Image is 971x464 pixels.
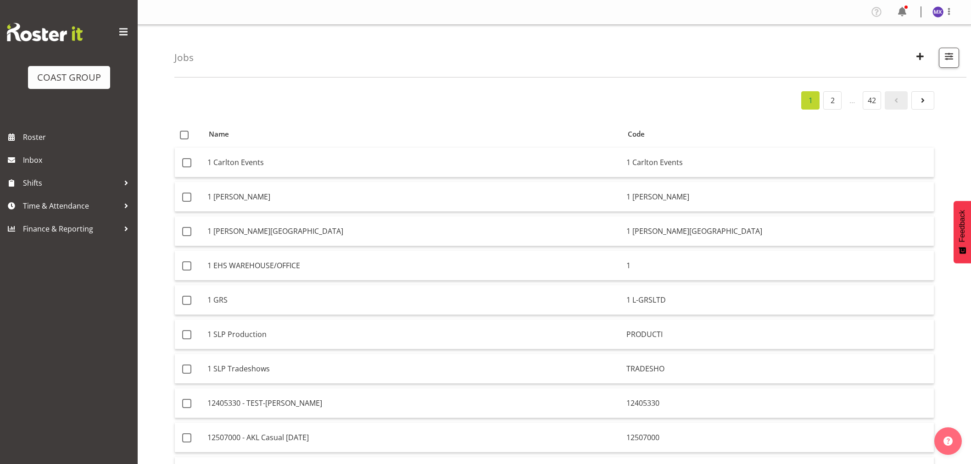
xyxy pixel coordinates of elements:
[863,91,881,110] a: 42
[943,436,953,446] img: help-xxl-2.png
[204,251,623,281] td: 1 EHS WAREHOUSE/OFFICE
[204,354,623,384] td: 1 SLP Tradeshows
[623,388,934,418] td: 12405330
[954,201,971,263] button: Feedback - Show survey
[204,216,623,246] td: 1 [PERSON_NAME][GEOGRAPHIC_DATA]
[623,285,934,315] td: 1 L-GRSLTD
[204,285,623,315] td: 1 GRS
[37,71,101,84] div: COAST GROUP
[628,129,645,139] span: Code
[204,182,623,212] td: 1 [PERSON_NAME]
[823,91,842,110] a: 2
[910,48,930,68] button: Create New Job
[7,23,83,41] img: Rosterit website logo
[23,176,119,190] span: Shifts
[623,423,934,453] td: 12507000
[23,199,119,213] span: Time & Attendance
[932,6,943,17] img: michelle-xiang8229.jpg
[623,251,934,281] td: 1
[204,148,623,177] td: 1 Carlton Events
[623,354,934,384] td: TRADESHO
[623,182,934,212] td: 1 [PERSON_NAME]
[623,148,934,177] td: 1 Carlton Events
[958,210,966,242] span: Feedback
[623,216,934,246] td: 1 [PERSON_NAME][GEOGRAPHIC_DATA]
[23,153,133,167] span: Inbox
[174,52,194,63] h4: Jobs
[23,222,119,236] span: Finance & Reporting
[204,423,623,453] td: 12507000 - AKL Casual [DATE]
[209,129,229,139] span: Name
[623,320,934,349] td: PRODUCTI
[204,388,623,418] td: 12405330 - TEST-[PERSON_NAME]
[204,320,623,349] td: 1 SLP Production
[939,48,959,68] button: Filter Jobs
[23,130,133,144] span: Roster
